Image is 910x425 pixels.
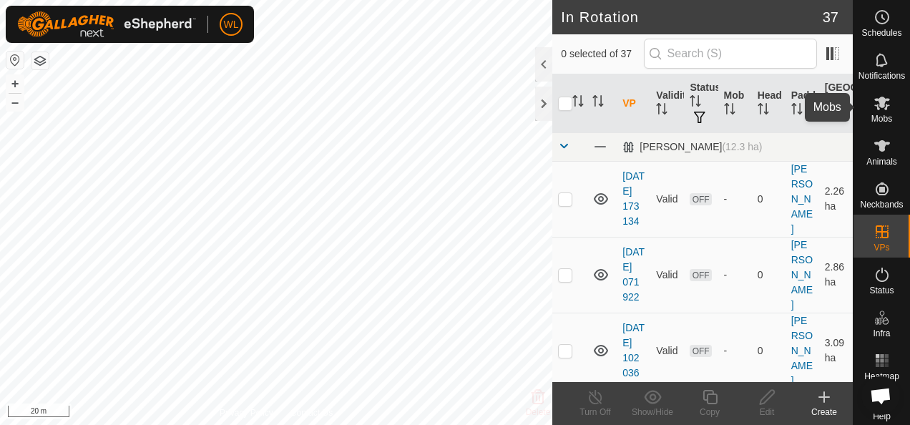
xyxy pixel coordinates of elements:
a: [DATE] 173134 [622,170,645,227]
span: 37 [823,6,838,28]
a: [DATE] 071922 [622,246,645,303]
span: OFF [690,269,711,281]
td: 2.86 ha [819,237,853,313]
span: Animals [866,157,897,166]
button: – [6,94,24,111]
th: Head [752,74,786,133]
div: Edit [738,406,796,419]
p-sorticon: Activate to sort [690,97,701,109]
div: Turn Off [567,406,624,419]
span: Infra [873,329,890,338]
p-sorticon: Activate to sort [656,105,667,117]
span: OFF [690,345,711,357]
a: Contact Us [290,406,333,419]
div: - [724,343,746,358]
span: Heatmap [864,372,899,381]
button: Reset Map [6,52,24,69]
p-sorticon: Activate to sort [758,105,769,117]
a: [PERSON_NAME] [791,315,813,386]
th: Mob [718,74,752,133]
input: Search (S) [644,39,817,69]
div: Copy [681,406,738,419]
td: 3.09 ha [819,313,853,389]
span: Mobs [871,114,892,123]
th: Status [684,74,718,133]
span: Neckbands [860,200,903,209]
p-sorticon: Activate to sort [592,97,604,109]
span: Notifications [858,72,905,80]
td: Valid [650,237,684,313]
div: Open chat [861,376,900,415]
th: Validity [650,74,684,133]
span: WL [224,17,239,32]
button: + [6,75,24,92]
a: [DATE] 102036 [622,322,645,378]
button: Map Layers [31,52,49,69]
div: Create [796,406,853,419]
td: 0 [752,161,786,237]
a: Privacy Policy [220,406,273,419]
a: [PERSON_NAME] [791,239,813,311]
div: [PERSON_NAME] [622,141,762,153]
p-sorticon: Activate to sort [791,105,803,117]
td: 0 [752,237,786,313]
td: Valid [650,313,684,389]
img: Gallagher Logo [17,11,196,37]
span: (12.3 ha) [722,141,762,152]
a: [PERSON_NAME] [791,163,813,235]
div: Show/Hide [624,406,681,419]
span: OFF [690,193,711,205]
td: Valid [650,161,684,237]
span: Schedules [861,29,901,37]
th: VP [617,74,650,133]
td: 2.26 ha [819,161,853,237]
h2: In Rotation [561,9,823,26]
span: Status [869,286,894,295]
th: Paddock [786,74,819,133]
span: 0 selected of 37 [561,47,643,62]
th: [GEOGRAPHIC_DATA] Area [819,74,853,133]
td: 0 [752,313,786,389]
p-sorticon: Activate to sort [724,105,735,117]
span: VPs [874,243,889,252]
span: Help [873,412,891,421]
div: - [724,192,746,207]
p-sorticon: Activate to sort [572,97,584,109]
div: - [724,268,746,283]
p-sorticon: Activate to sort [825,112,836,124]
